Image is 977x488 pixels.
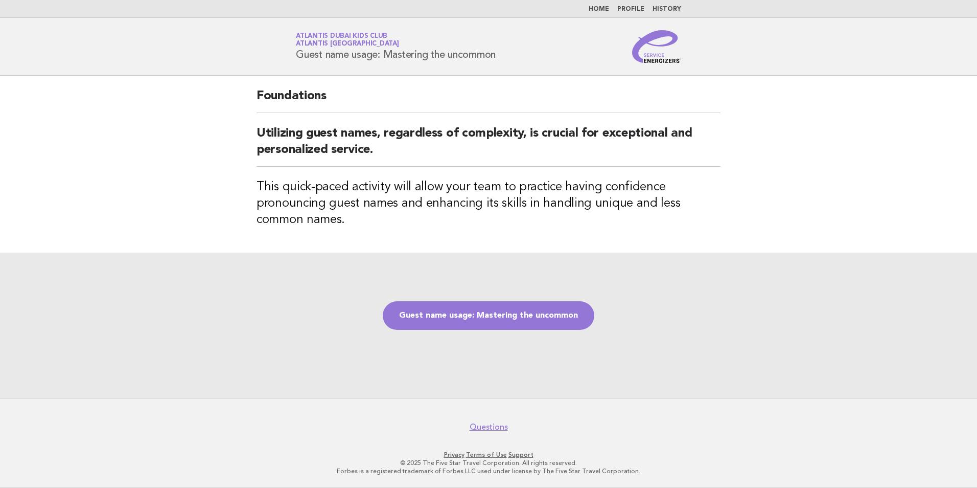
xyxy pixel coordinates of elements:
[257,179,720,228] h3: This quick-paced activity will allow your team to practice having confidence pronouncing guest na...
[466,451,507,458] a: Terms of Use
[296,33,496,60] h1: Guest name usage: Mastering the uncommon
[296,41,399,48] span: Atlantis [GEOGRAPHIC_DATA]
[296,33,399,47] a: Atlantis Dubai Kids ClubAtlantis [GEOGRAPHIC_DATA]
[470,422,508,432] a: Questions
[176,467,801,475] p: Forbes is a registered trademark of Forbes LLC used under license by The Five Star Travel Corpora...
[653,6,681,12] a: History
[508,451,533,458] a: Support
[176,459,801,467] p: © 2025 The Five Star Travel Corporation. All rights reserved.
[589,6,609,12] a: Home
[383,301,594,330] a: Guest name usage: Mastering the uncommon
[257,88,720,113] h2: Foundations
[176,451,801,459] p: · ·
[632,30,681,63] img: Service Energizers
[257,125,720,167] h2: Utilizing guest names, regardless of complexity, is crucial for exceptional and personalized serv...
[444,451,464,458] a: Privacy
[617,6,644,12] a: Profile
